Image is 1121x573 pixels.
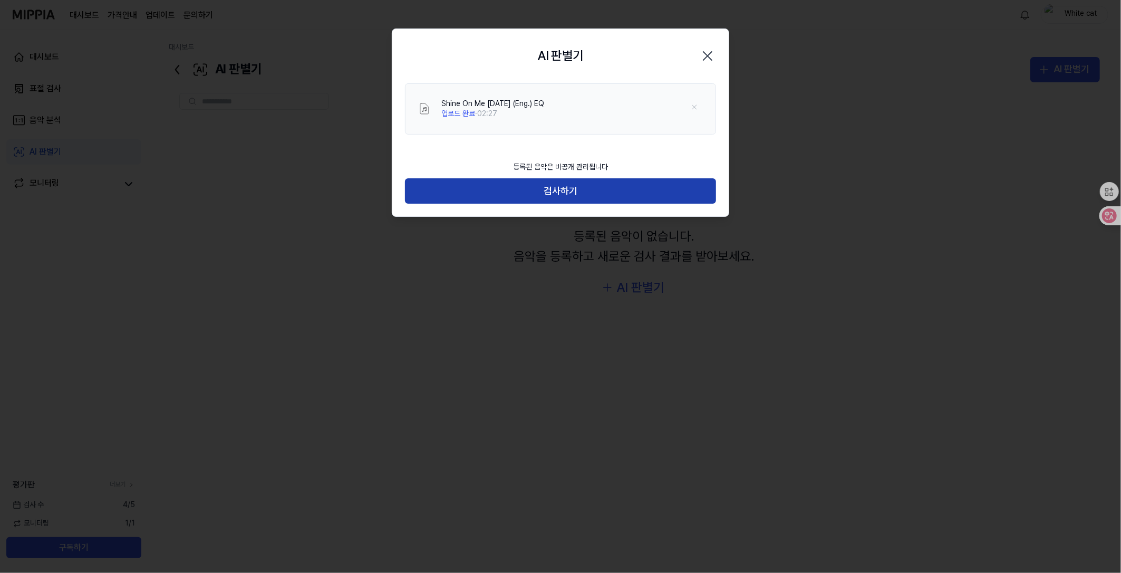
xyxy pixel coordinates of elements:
[441,109,475,118] span: 업로드 완료
[441,109,544,119] div: · 02:27
[441,99,544,109] div: Shine On Me [DATE] (Eng.) EQ
[405,178,716,204] button: 검사하기
[537,46,583,66] h2: AI 판별기
[418,102,431,115] img: File Select
[507,156,614,179] div: 등록된 음악은 비공개 관리됩니다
